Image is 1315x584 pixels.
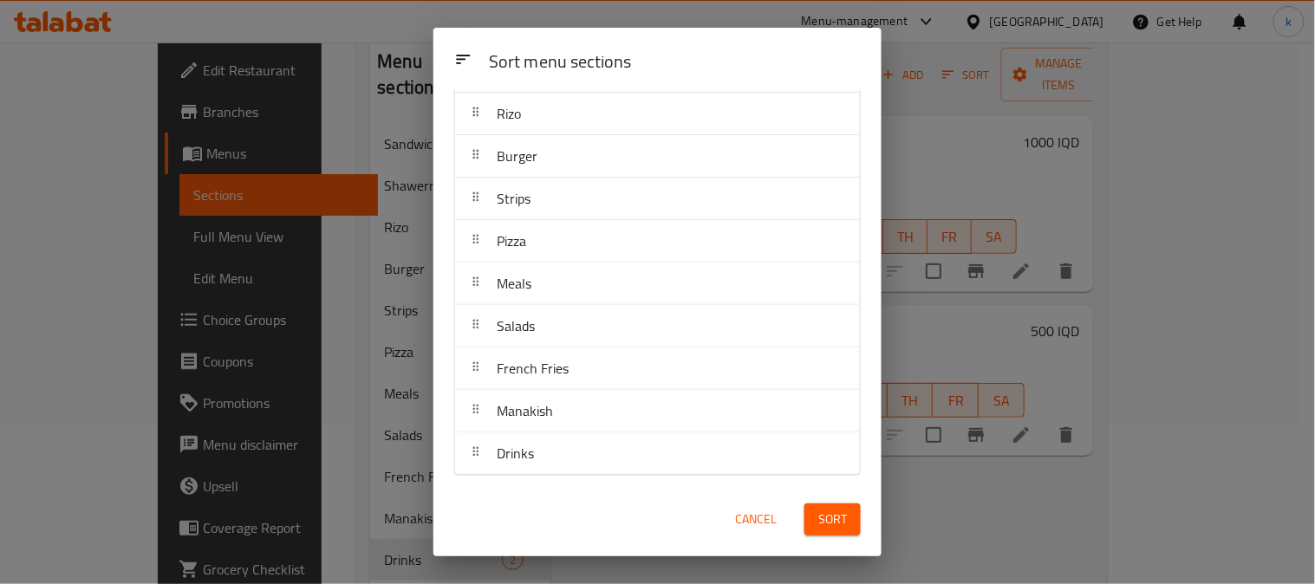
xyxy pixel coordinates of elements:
[482,43,868,82] div: Sort menu sections
[735,509,777,530] span: Cancel
[497,101,521,127] span: Rizo
[497,270,531,296] span: Meals
[455,263,860,305] div: Meals
[497,398,553,424] span: Manakish
[497,228,526,254] span: Pizza
[818,509,847,530] span: Sort
[497,143,537,169] span: Burger
[455,305,860,347] div: Salads
[497,313,535,339] span: Salads
[497,355,569,381] span: French Fries
[455,390,860,432] div: Manakish
[455,220,860,263] div: Pizza
[455,432,860,475] div: Drinks
[455,178,860,220] div: Strips
[455,93,860,135] div: Rizo
[455,347,860,390] div: French Fries
[497,440,534,466] span: Drinks
[455,135,860,178] div: Burger
[804,503,861,535] button: Sort
[728,503,784,535] button: Cancel
[497,185,531,211] span: Strips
